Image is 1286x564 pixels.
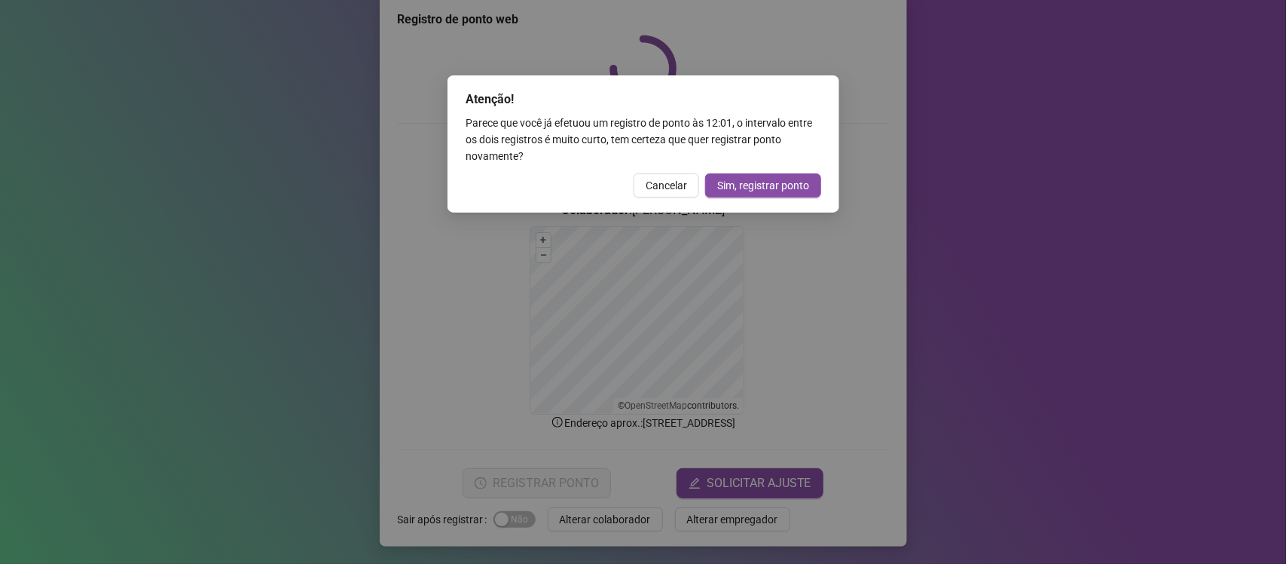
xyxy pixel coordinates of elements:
[646,177,687,194] span: Cancelar
[717,177,809,194] span: Sim, registrar ponto
[466,115,821,164] div: Parece que você já efetuou um registro de ponto às 12:01 , o intervalo entre os dois registros é ...
[634,173,699,198] button: Cancelar
[466,90,821,109] div: Atenção!
[705,173,821,198] button: Sim, registrar ponto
